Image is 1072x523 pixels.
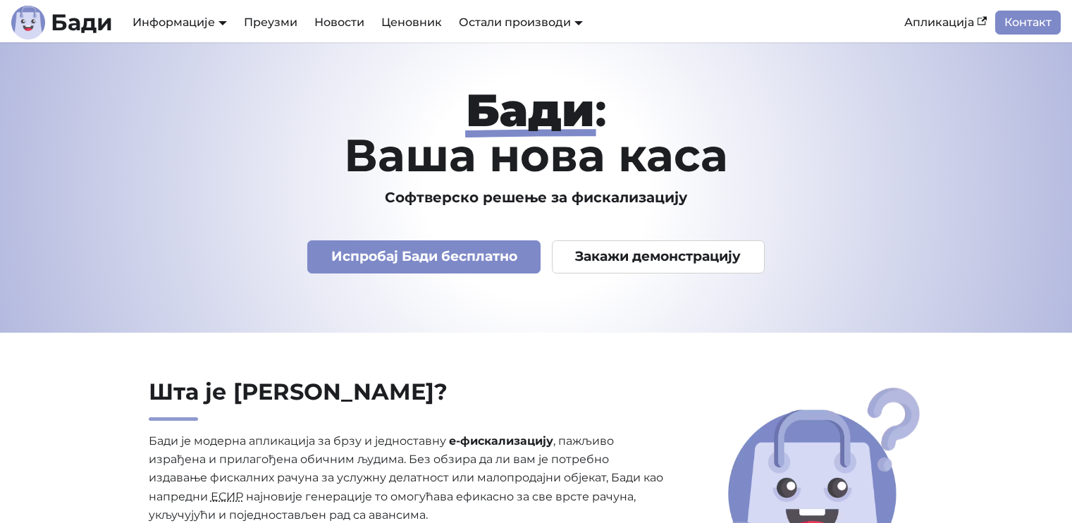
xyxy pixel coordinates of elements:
img: Лого [11,6,45,39]
a: Новости [306,11,373,35]
a: Закажи демонстрацију [552,240,765,273]
a: Остали производи [459,16,583,29]
h1: : Ваша нова каса [82,87,990,178]
a: ЛогоБади [11,6,113,39]
abbr: Електронски систем за издавање рачуна [211,490,243,503]
h2: Шта је [PERSON_NAME]? [149,378,669,421]
strong: е-фискализацију [449,434,553,448]
a: Контакт [995,11,1061,35]
a: Информације [133,16,227,29]
a: Преузми [235,11,306,35]
a: Апликација [896,11,995,35]
strong: Бади [466,82,595,137]
h3: Софтверско решење за фискализацију [82,189,990,207]
b: Бади [51,11,113,34]
a: Испробај Бади бесплатно [307,240,541,273]
a: Ценовник [373,11,450,35]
